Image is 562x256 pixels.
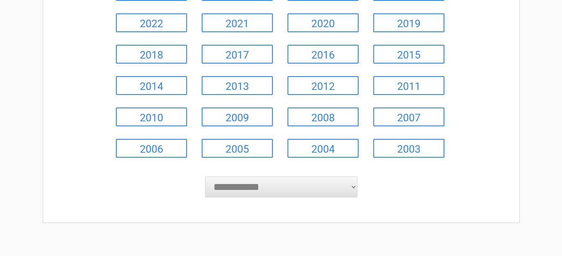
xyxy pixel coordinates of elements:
[116,45,187,64] a: 2018
[202,76,273,95] a: 2013
[202,108,273,126] a: 2009
[116,108,187,126] a: 2010
[202,139,273,158] a: 2005
[373,13,444,32] a: 2019
[373,108,444,126] a: 2007
[373,139,444,158] a: 2003
[287,13,359,32] a: 2020
[373,45,444,64] a: 2015
[287,108,359,126] a: 2008
[373,76,444,95] a: 2011
[202,13,273,32] a: 2021
[287,139,359,158] a: 2004
[287,45,359,64] a: 2016
[287,76,359,95] a: 2012
[116,139,187,158] a: 2006
[116,76,187,95] a: 2014
[116,13,187,32] a: 2022
[202,45,273,64] a: 2017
